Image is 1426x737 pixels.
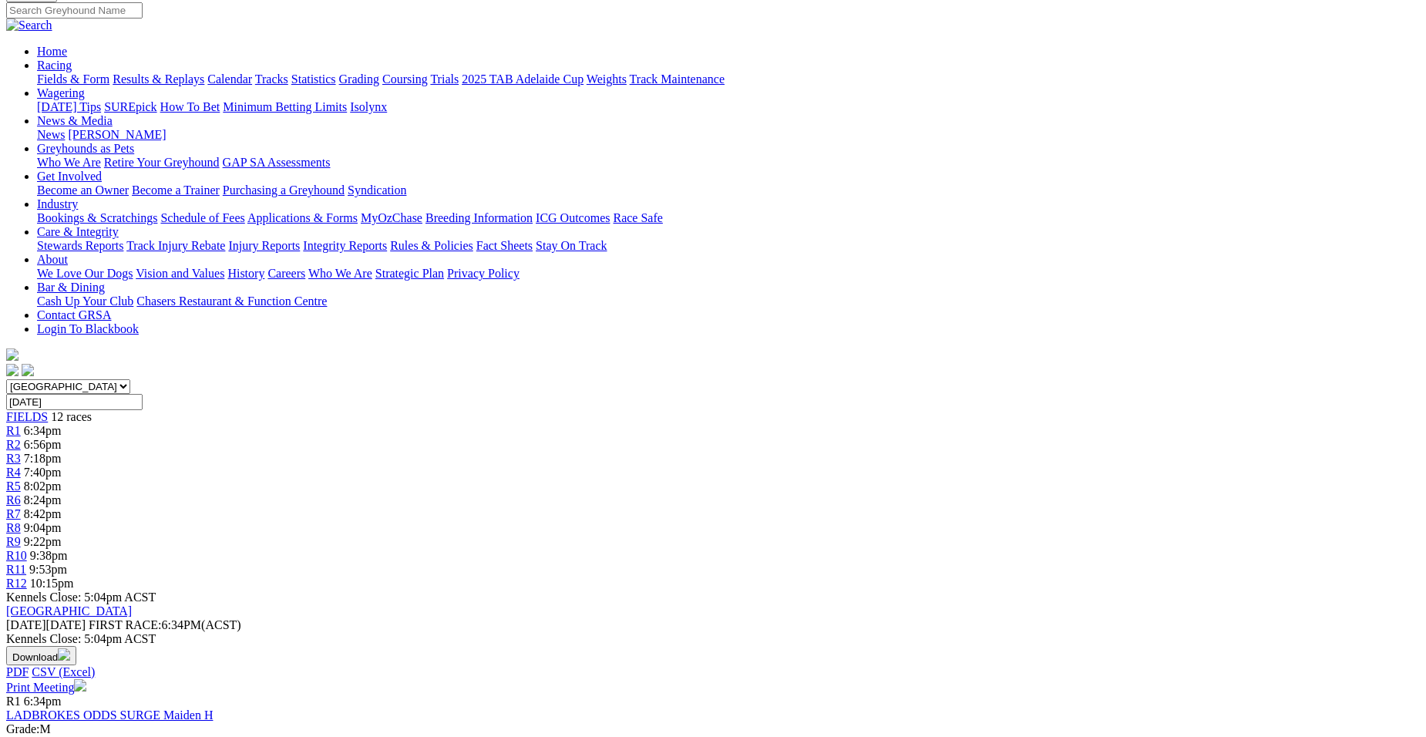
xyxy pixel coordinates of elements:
[24,521,62,534] span: 9:04pm
[37,59,72,72] a: Racing
[37,100,1420,114] div: Wagering
[6,424,21,437] a: R1
[37,267,133,280] a: We Love Our Dogs
[6,493,21,506] span: R6
[587,72,627,86] a: Weights
[24,493,62,506] span: 8:24pm
[6,681,86,694] a: Print Meeting
[227,267,264,280] a: History
[89,618,241,631] span: 6:34PM(ACST)
[37,86,85,99] a: Wagering
[228,239,300,252] a: Injury Reports
[267,267,305,280] a: Careers
[6,695,21,708] span: R1
[37,128,1420,142] div: News & Media
[223,156,331,169] a: GAP SA Assessments
[136,267,224,280] a: Vision and Values
[37,225,119,238] a: Care & Integrity
[348,183,406,197] a: Syndication
[6,2,143,19] input: Search
[37,45,67,58] a: Home
[37,183,1420,197] div: Get Involved
[113,72,204,86] a: Results & Replays
[207,72,252,86] a: Calendar
[37,239,123,252] a: Stewards Reports
[89,618,161,631] span: FIRST RACE:
[462,72,584,86] a: 2025 TAB Adelaide Cup
[6,410,48,423] a: FIELDS
[24,695,62,708] span: 6:34pm
[223,183,345,197] a: Purchasing a Greyhound
[37,156,101,169] a: Who We Are
[6,577,27,590] a: R12
[291,72,336,86] a: Statistics
[132,183,220,197] a: Become a Trainer
[339,72,379,86] a: Grading
[476,239,533,252] a: Fact Sheets
[6,665,29,678] a: PDF
[447,267,520,280] a: Privacy Policy
[6,521,21,534] span: R8
[160,100,220,113] a: How To Bet
[24,424,62,437] span: 6:34pm
[37,294,133,308] a: Cash Up Your Club
[6,604,132,618] a: [GEOGRAPHIC_DATA]
[37,322,139,335] a: Login To Blackbook
[6,364,18,376] img: facebook.svg
[37,183,129,197] a: Become an Owner
[430,72,459,86] a: Trials
[255,72,288,86] a: Tracks
[350,100,387,113] a: Isolynx
[37,197,78,210] a: Industry
[303,239,387,252] a: Integrity Reports
[375,267,444,280] a: Strategic Plan
[136,294,327,308] a: Chasers Restaurant & Function Centre
[37,72,1420,86] div: Racing
[6,632,1420,646] div: Kennels Close: 5:04pm ACST
[24,480,62,493] span: 8:02pm
[30,577,74,590] span: 10:15pm
[6,708,213,722] a: LADBROKES ODDS SURGE Maiden H
[6,535,21,548] a: R9
[22,364,34,376] img: twitter.svg
[536,211,610,224] a: ICG Outcomes
[24,438,62,451] span: 6:56pm
[37,281,105,294] a: Bar & Dining
[6,646,76,665] button: Download
[37,128,65,141] a: News
[536,239,607,252] a: Stay On Track
[6,438,21,451] a: R2
[6,466,21,479] a: R4
[6,563,26,576] a: R11
[104,156,220,169] a: Retire Your Greyhound
[68,128,166,141] a: [PERSON_NAME]
[613,211,662,224] a: Race Safe
[37,253,68,266] a: About
[37,211,157,224] a: Bookings & Scratchings
[6,722,1420,736] div: M
[223,100,347,113] a: Minimum Betting Limits
[6,480,21,493] a: R5
[29,563,67,576] span: 9:53pm
[6,549,27,562] a: R10
[37,170,102,183] a: Get Involved
[126,239,225,252] a: Track Injury Rebate
[6,618,46,631] span: [DATE]
[6,452,21,465] a: R3
[6,665,1420,679] div: Download
[37,211,1420,225] div: Industry
[24,466,62,479] span: 7:40pm
[160,211,244,224] a: Schedule of Fees
[308,267,372,280] a: Who We Are
[6,507,21,520] a: R7
[6,722,40,735] span: Grade:
[37,72,109,86] a: Fields & Form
